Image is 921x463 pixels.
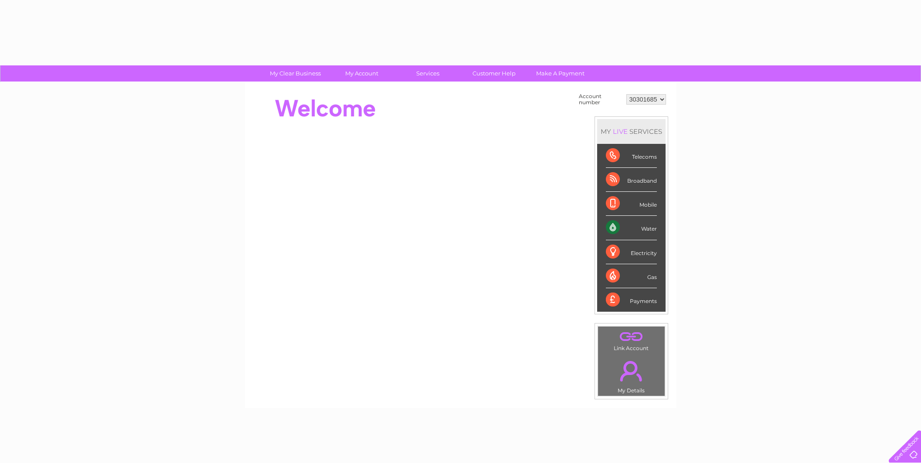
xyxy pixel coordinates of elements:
[458,65,530,82] a: Customer Help
[598,354,665,396] td: My Details
[611,127,629,136] div: LIVE
[606,192,657,216] div: Mobile
[606,144,657,168] div: Telecoms
[606,216,657,240] div: Water
[577,91,624,108] td: Account number
[598,326,665,354] td: Link Account
[606,168,657,192] div: Broadband
[606,240,657,264] div: Electricity
[597,119,666,144] div: MY SERVICES
[606,288,657,312] div: Payments
[392,65,464,82] a: Services
[606,264,657,288] div: Gas
[600,329,663,344] a: .
[259,65,331,82] a: My Clear Business
[326,65,398,82] a: My Account
[600,356,663,386] a: .
[524,65,596,82] a: Make A Payment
